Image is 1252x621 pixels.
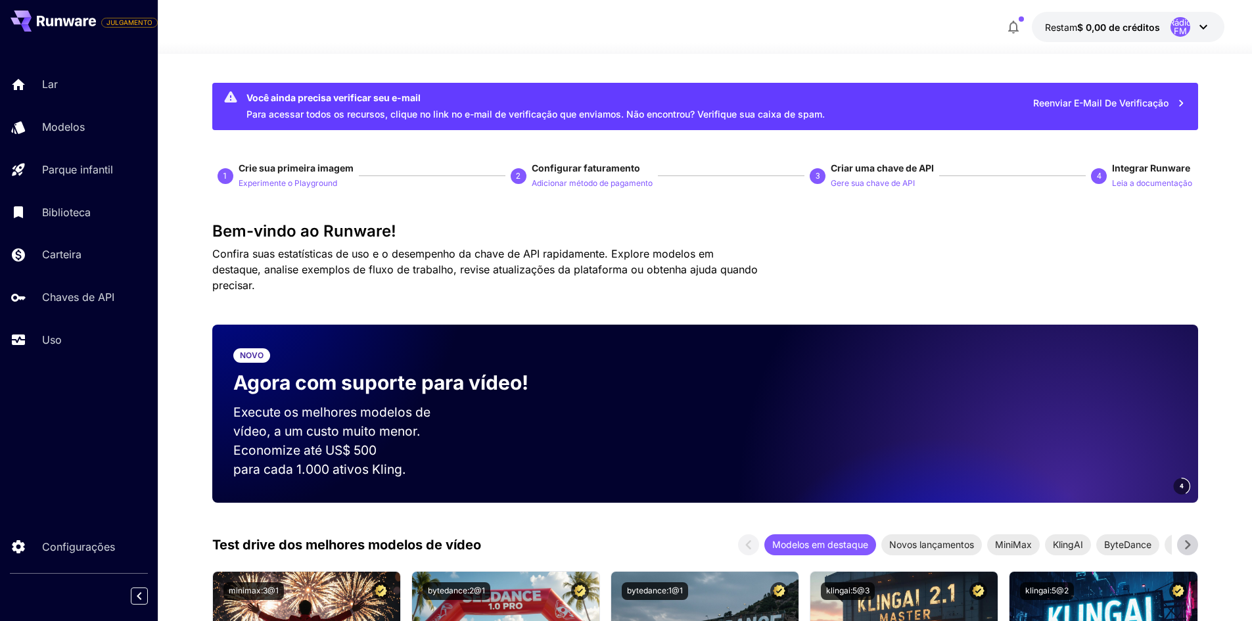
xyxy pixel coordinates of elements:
[516,172,521,181] font: 2
[770,582,788,600] button: Modelo certificado – verificado para melhor desempenho e inclui uma licença comercial.
[764,534,876,555] div: Modelos em destaque
[532,175,653,191] button: Adicionar método de pagamento
[239,178,337,188] font: Experimente o Playground
[212,247,758,292] font: Confira suas estatísticas de uso e o desempenho da chave de API rapidamente. Explore modelos em d...
[240,350,264,360] font: NOVO
[101,14,158,30] span: Adicione seu cartão de pagamento para habilitar a funcionalidade completa da plataforma.
[246,92,421,103] font: Você ainda precisa verificar seu e-mail
[42,290,114,304] font: Chaves de API
[816,172,820,181] font: 3
[1045,534,1091,555] div: KlingAI
[1025,586,1069,595] font: klingai:5@2
[1104,539,1151,550] font: ByteDance
[42,540,115,553] font: Configurações
[1169,17,1192,36] font: Rádio FM
[229,586,279,595] font: minimax:3@1
[1077,22,1160,33] font: $ 0,00 de créditos
[246,108,825,120] font: Para acessar todos os recursos, clique no link no e-mail de verificação que enviamos. Não encontr...
[532,178,653,188] font: Adicionar método de pagamento
[42,78,58,91] font: Lar
[1180,481,1184,491] span: 4
[106,18,152,26] font: JULGAMENTO
[1020,582,1074,600] button: klingai:5@2
[42,248,81,261] font: Carteira
[1026,89,1193,116] button: Reenviar e-mail de verificação
[212,221,396,241] font: Bem-vindo ao Runware!
[1169,582,1187,600] button: Modelo certificado – verificado para melhor desempenho e inclui uma licença comercial.
[233,371,528,394] font: Agora com suporte para vídeo!
[881,534,982,555] div: Novos lançamentos
[223,582,284,600] button: minimax:3@1
[131,587,148,605] button: Recolher barra lateral
[1112,162,1190,173] font: Integrar Runware
[821,582,875,600] button: klingai:5@3
[826,586,869,595] font: klingai:5@3
[1053,539,1083,550] font: KlingAI
[423,582,490,600] button: bytedance:2@1
[1096,534,1159,555] div: ByteDance
[987,534,1040,555] div: MiniMax
[42,333,62,346] font: Uso
[831,178,915,188] font: Gere sua chave de API
[889,539,974,550] font: Novos lançamentos
[223,172,227,181] font: 1
[571,582,589,600] button: Modelo certificado – verificado para melhor desempenho e inclui uma licença comercial.
[1032,12,1224,42] button: $ 0,00Rádio FM
[1033,97,1169,108] font: Reenviar e-mail de verificação
[969,582,987,600] button: Modelo certificado – verificado para melhor desempenho e inclui uma licença comercial.
[233,404,430,439] font: Execute os melhores modelos de vídeo, a um custo muito menor.
[42,120,85,133] font: Modelos
[1112,178,1192,188] font: Leia a documentação
[42,163,113,176] font: Parque infantil
[233,442,406,477] font: Economize até US$ 500 para cada 1.000 ativos Kling.
[831,175,915,191] button: Gere sua chave de API
[627,586,683,595] font: bytedance:1@1
[239,175,337,191] button: Experimente o Playground
[1045,22,1077,33] font: Restam
[239,162,354,173] font: Crie sua primeira imagem
[1045,20,1160,34] div: $ 0,00
[42,206,91,219] font: Biblioteca
[1112,175,1192,191] button: Leia a documentação
[428,586,485,595] font: bytedance:2@1
[141,584,158,608] div: Recolher barra lateral
[995,539,1032,550] font: MiniMax
[772,539,868,550] font: Modelos em destaque
[372,582,390,600] button: Modelo certificado – verificado para melhor desempenho e inclui uma licença comercial.
[212,537,481,553] font: Test drive dos melhores modelos de vídeo
[1097,172,1101,181] font: 4
[831,162,934,173] font: Criar uma chave de API
[532,162,640,173] font: Configurar faturamento
[622,582,688,600] button: bytedance:1@1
